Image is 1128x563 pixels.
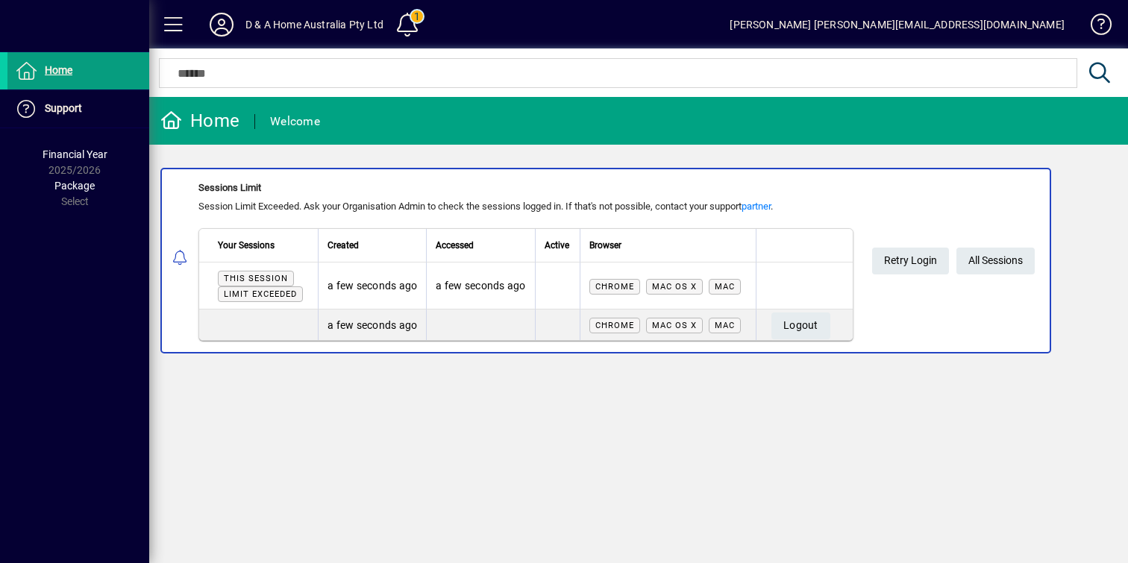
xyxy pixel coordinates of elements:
[652,321,697,330] span: Mac OS X
[318,309,426,340] td: a few seconds ago
[771,312,830,339] button: Logout
[198,199,853,214] div: Session Limit Exceeded. Ask your Organisation Admin to check the sessions logged in. If that's no...
[589,237,621,254] span: Browser
[968,248,1023,273] span: All Sessions
[54,180,95,192] span: Package
[595,321,634,330] span: Chrome
[149,168,1128,353] app-alert-notification-menu-item: Sessions Limit
[198,180,853,195] div: Sessions Limit
[884,248,937,273] span: Retry Login
[318,262,426,309] td: a few seconds ago
[426,262,534,309] td: a few seconds ago
[652,282,697,292] span: Mac OS X
[198,11,245,38] button: Profile
[224,274,288,283] span: This session
[783,313,818,338] span: Logout
[245,13,383,37] div: D & A Home Australia Pty Ltd
[270,110,320,133] div: Welcome
[160,109,239,133] div: Home
[43,148,107,160] span: Financial Year
[45,102,82,114] span: Support
[218,237,275,254] span: Your Sessions
[545,237,569,254] span: Active
[224,289,297,299] span: Limit exceeded
[715,321,735,330] span: Mac
[45,64,72,76] span: Home
[7,90,149,128] a: Support
[595,282,634,292] span: Chrome
[742,201,771,212] a: partner
[730,13,1065,37] div: [PERSON_NAME] [PERSON_NAME][EMAIL_ADDRESS][DOMAIN_NAME]
[715,282,735,292] span: Mac
[436,237,474,254] span: Accessed
[1080,3,1109,51] a: Knowledge Base
[872,248,949,274] button: Retry Login
[328,237,359,254] span: Created
[956,248,1035,274] a: All Sessions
